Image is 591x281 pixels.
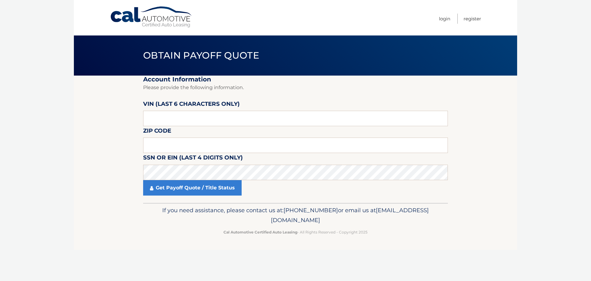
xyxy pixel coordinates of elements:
p: - All Rights Reserved - Copyright 2025 [147,229,444,235]
p: If you need assistance, please contact us at: or email us at [147,205,444,225]
p: Please provide the following information. [143,83,448,92]
label: Zip Code [143,126,171,138]
h2: Account Information [143,76,448,83]
a: Register [464,14,481,24]
label: SSN or EIN (last 4 digits only) [143,153,243,164]
span: [PHONE_NUMBER] [283,207,338,214]
a: Get Payoff Quote / Title Status [143,180,242,196]
a: Login [439,14,450,24]
strong: Cal Automotive Certified Auto Leasing [223,230,297,234]
span: Obtain Payoff Quote [143,50,259,61]
label: VIN (last 6 characters only) [143,99,240,111]
a: Cal Automotive [110,6,193,28]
